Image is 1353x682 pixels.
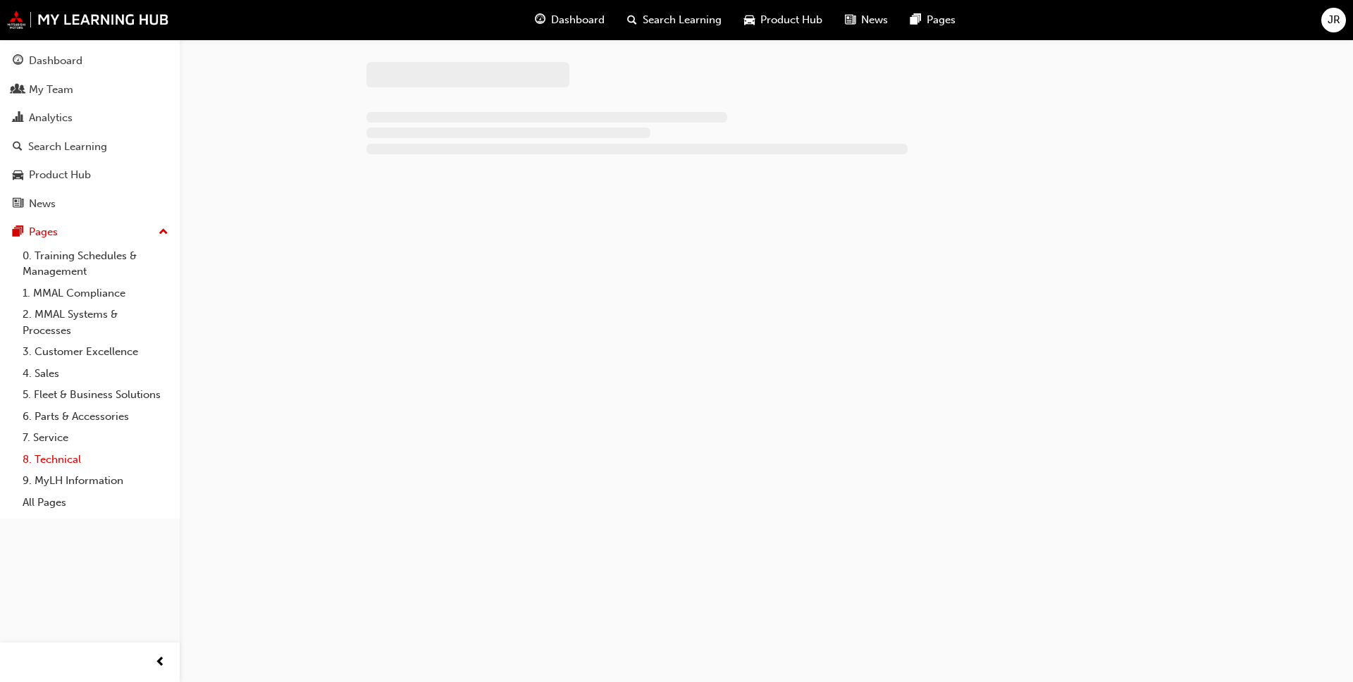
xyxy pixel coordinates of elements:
span: prev-icon [155,654,166,671]
a: Search Learning [6,134,174,160]
span: guage-icon [535,11,545,29]
div: Pages [29,224,58,240]
a: 5. Fleet & Business Solutions [17,384,174,406]
span: up-icon [159,223,168,242]
a: 7. Service [17,427,174,449]
div: News [29,196,56,212]
a: Dashboard [6,48,174,74]
div: My Team [29,82,73,98]
a: All Pages [17,492,174,514]
span: car-icon [13,169,23,182]
a: Product Hub [6,162,174,188]
span: news-icon [845,11,855,29]
a: Analytics [6,105,174,131]
span: Dashboard [551,12,605,28]
div: Dashboard [29,53,82,69]
img: mmal [7,11,169,29]
span: chart-icon [13,112,23,125]
a: 0. Training Schedules & Management [17,245,174,283]
button: JR [1321,8,1346,32]
span: Pages [927,12,956,28]
span: pages-icon [13,226,23,239]
a: car-iconProduct Hub [733,6,834,35]
span: guage-icon [13,55,23,68]
a: My Team [6,77,174,103]
span: Product Hub [760,12,822,28]
span: News [861,12,888,28]
a: guage-iconDashboard [524,6,616,35]
a: 3. Customer Excellence [17,341,174,363]
a: 4. Sales [17,363,174,385]
a: News [6,191,174,217]
span: search-icon [13,141,23,154]
span: JR [1328,12,1340,28]
div: Analytics [29,110,73,126]
span: Search Learning [643,12,722,28]
a: pages-iconPages [899,6,967,35]
a: 6. Parts & Accessories [17,406,174,428]
a: 2. MMAL Systems & Processes [17,304,174,341]
a: news-iconNews [834,6,899,35]
button: Pages [6,219,174,245]
span: pages-icon [910,11,921,29]
a: search-iconSearch Learning [616,6,733,35]
span: news-icon [13,198,23,211]
span: search-icon [627,11,637,29]
span: people-icon [13,84,23,97]
a: 8. Technical [17,449,174,471]
button: DashboardMy TeamAnalyticsSearch LearningProduct HubNews [6,45,174,219]
a: 1. MMAL Compliance [17,283,174,304]
div: Search Learning [28,139,107,155]
span: car-icon [744,11,755,29]
a: 9. MyLH Information [17,470,174,492]
div: Product Hub [29,167,91,183]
